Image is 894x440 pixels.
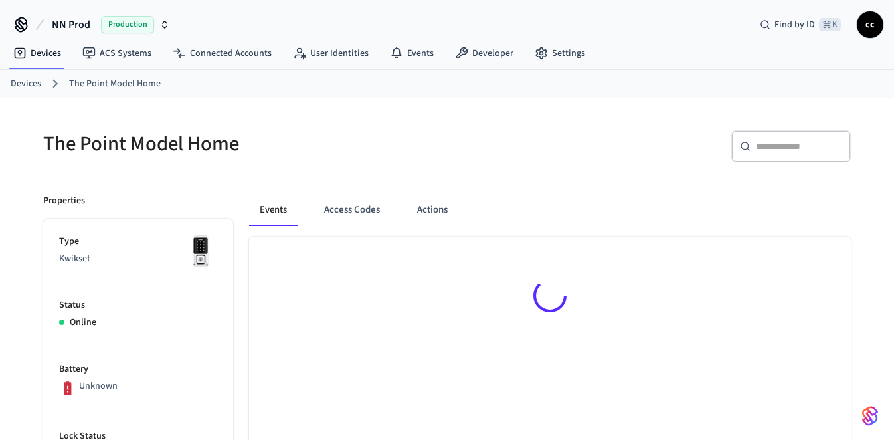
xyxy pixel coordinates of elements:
button: Events [249,194,298,226]
p: Type [59,235,217,249]
h5: The Point Model Home [43,130,439,158]
a: The Point Model Home [69,77,161,91]
span: NN Prod [52,17,90,33]
p: Unknown [79,380,118,393]
button: Actions [406,194,458,226]
button: Access Codes [313,194,391,226]
a: Devices [3,41,72,65]
img: SeamLogoGradient.69752ec5.svg [862,405,878,427]
a: Devices [11,77,41,91]
span: Find by ID [774,18,815,31]
p: Properties [43,194,85,208]
span: cc [858,13,882,37]
p: Kwikset [59,252,217,266]
a: ACS Systems [72,41,162,65]
button: cc [857,11,883,38]
span: Production [101,16,154,33]
a: Settings [524,41,596,65]
div: Find by ID⌘ K [749,13,851,37]
p: Battery [59,362,217,376]
img: Kwikset Halo Touchscreen Wifi Enabled Smart Lock, Polished Chrome, Front [184,235,217,268]
div: ant example [249,194,851,226]
p: Online [70,316,96,330]
span: ⌘ K [819,18,841,31]
p: Status [59,298,217,312]
a: Events [379,41,444,65]
a: Developer [444,41,524,65]
a: User Identities [282,41,379,65]
a: Connected Accounts [162,41,282,65]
